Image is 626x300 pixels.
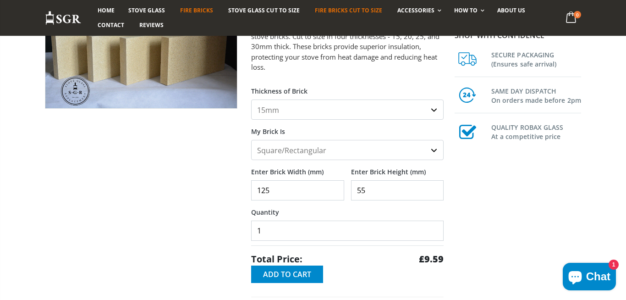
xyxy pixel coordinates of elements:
[251,200,444,217] label: Quantity
[315,6,382,14] span: Fire Bricks Cut To Size
[447,3,489,18] a: How To
[560,263,619,293] inbox-online-store-chat: Shopify online store chat
[308,3,389,18] a: Fire Bricks Cut To Size
[228,6,299,14] span: Stove Glass Cut To Size
[132,18,170,33] a: Reviews
[490,3,532,18] a: About us
[263,269,311,279] span: Add to Cart
[251,21,444,72] p: Increase the efficiency and lifespan of your stove with our stove bricks. Cut to size in four thi...
[45,11,82,26] img: Stove Glass Replacement
[574,11,581,18] span: 0
[251,160,344,177] label: Enter Brick Width (mm)
[491,49,581,69] h3: SECURE PACKAGING (Ensures safe arrival)
[173,3,220,18] a: Fire Bricks
[497,6,525,14] span: About us
[251,79,444,96] label: Thickness of Brick
[251,266,323,283] button: Add to Cart
[491,121,581,141] h3: QUALITY ROBAX GLASS At a competitive price
[397,6,434,14] span: Accessories
[454,6,478,14] span: How To
[91,3,121,18] a: Home
[128,6,165,14] span: Stove Glass
[98,21,124,29] span: Contact
[221,3,306,18] a: Stove Glass Cut To Size
[121,3,172,18] a: Stove Glass
[251,253,302,266] span: Total Price:
[562,9,581,27] a: 0
[98,6,115,14] span: Home
[91,18,131,33] a: Contact
[351,160,444,177] label: Enter Brick Height (mm)
[180,6,213,14] span: Fire Bricks
[491,85,581,105] h3: SAME DAY DISPATCH On orders made before 2pm
[390,3,446,18] a: Accessories
[251,120,444,136] label: My Brick Is
[419,253,444,266] strong: £9.59
[139,21,164,29] span: Reviews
